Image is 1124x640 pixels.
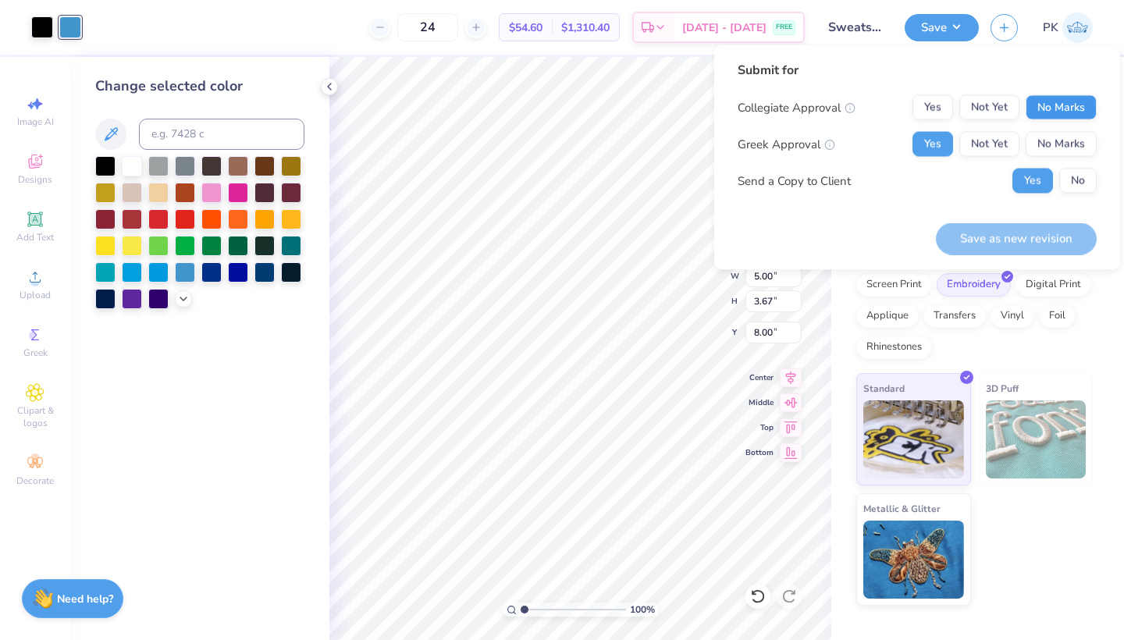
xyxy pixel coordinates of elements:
button: No Marks [1026,95,1097,120]
span: 100 % [630,603,655,617]
span: Image AI [17,116,54,128]
span: Upload [20,289,51,301]
span: $1,310.40 [561,20,610,36]
div: Screen Print [856,273,932,297]
div: Collegiate Approval [738,98,855,116]
div: Submit for [738,61,1097,80]
span: Greek [23,347,48,359]
strong: Need help? [57,592,113,606]
span: Bottom [745,447,774,458]
input: – – [397,13,458,41]
div: Applique [856,304,919,328]
span: Top [745,422,774,433]
span: PK [1043,19,1058,37]
img: Metallic & Glitter [863,521,964,599]
span: Decorate [16,475,54,487]
div: Send a Copy to Client [738,172,851,190]
div: Greek Approval [738,135,835,153]
a: PK [1043,12,1093,43]
span: FREE [776,22,792,33]
div: Change selected color [95,76,304,97]
button: Yes [912,95,953,120]
button: Save [905,14,979,41]
span: Clipart & logos [8,404,62,429]
span: 3D Puff [986,380,1019,396]
img: Standard [863,400,964,478]
img: Paul Kelley [1062,12,1093,43]
div: Rhinestones [856,336,932,359]
span: Center [745,372,774,383]
div: Transfers [923,304,986,328]
span: Middle [745,397,774,408]
div: Embroidery [937,273,1011,297]
input: Untitled Design [816,12,893,43]
button: Not Yet [959,95,1019,120]
span: [DATE] - [DATE] [682,20,767,36]
button: Yes [1012,169,1053,194]
div: Digital Print [1016,273,1091,297]
div: Foil [1039,304,1076,328]
span: $54.60 [509,20,542,36]
button: Yes [912,132,953,157]
input: e.g. 7428 c [139,119,304,150]
button: No Marks [1026,132,1097,157]
button: No [1059,169,1097,194]
span: Add Text [16,231,54,244]
span: Designs [18,173,52,186]
button: Not Yet [959,132,1019,157]
span: Standard [863,380,905,396]
div: Vinyl [991,304,1034,328]
img: 3D Puff [986,400,1087,478]
span: Metallic & Glitter [863,500,941,517]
